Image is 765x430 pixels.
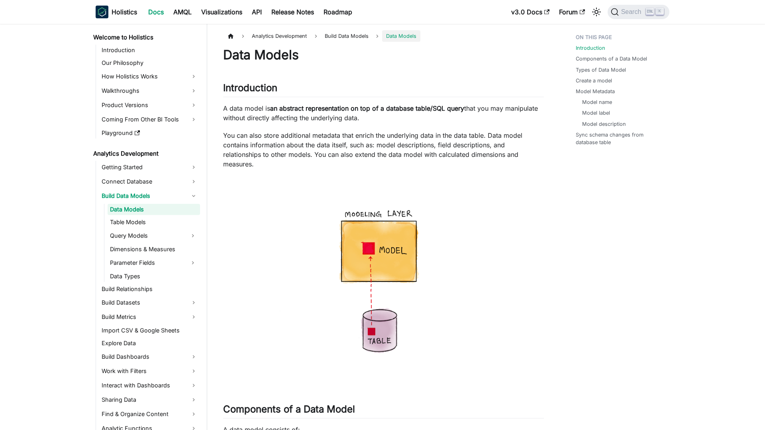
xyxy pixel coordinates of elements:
[186,229,200,242] button: Expand sidebar category 'Query Models'
[108,256,186,269] a: Parameter Fields
[576,77,612,84] a: Create a model
[99,408,200,420] a: Find & Organize Content
[91,32,200,43] a: Welcome to Holistics
[223,82,544,97] h2: Introduction
[112,7,137,17] b: Holistics
[169,6,196,18] a: AMQL
[576,131,665,146] a: Sync schema changes from database table
[582,120,626,128] a: Model description
[99,70,200,83] a: How Holistics Works
[223,47,544,63] h1: Data Models
[88,24,207,430] nav: Docs sidebar
[96,6,137,18] a: HolisticsHolistics
[99,99,200,111] a: Product Versions
[99,379,200,392] a: Interact with Dashboards
[576,55,647,63] a: Components of a Data Model
[99,296,200,309] a: Build Datasets
[108,244,200,255] a: Dimensions & Measures
[99,113,200,126] a: Coming From Other BI Tools
[99,57,200,68] a: Our Philosophy
[576,88,615,95] a: Model Metadata
[108,271,200,282] a: Data Types
[186,256,200,269] button: Expand sidebar category 'Parameter Fields'
[582,98,612,106] a: Model name
[99,175,200,188] a: Connect Database
[270,104,464,112] strong: an abstract representation on top of a database table/SQL query
[223,403,544,418] h2: Components of a Data Model
[99,365,200,377] a: Work with Filters
[223,30,238,42] a: Home page
[99,350,200,363] a: Build Dashboards
[590,6,603,18] button: Switch between dark and light mode (currently light mode)
[96,6,108,18] img: Holistics
[382,30,420,42] span: Data Models
[196,6,247,18] a: Visualizations
[99,393,200,406] a: Sharing Data
[223,131,544,169] p: You can also store additional metadata that enrich the underlying data in the data table. Data mo...
[319,6,357,18] a: Roadmap
[99,45,200,56] a: Introduction
[99,325,200,336] a: Import CSV & Google Sheets
[506,6,554,18] a: v3.0 Docs
[223,104,544,123] p: A data model is that you may manipulate without directly affecting the underlying data.
[108,204,200,215] a: Data Models
[99,127,200,139] a: Playground
[608,5,669,19] button: Search (Ctrl+K)
[321,30,373,42] span: Build Data Models
[99,283,200,295] a: Build Relationships
[248,30,311,42] span: Analytics Development
[554,6,590,18] a: Forum
[108,217,200,228] a: Table Models
[223,30,544,42] nav: Breadcrumbs
[247,6,267,18] a: API
[582,109,610,117] a: Model label
[99,161,200,174] a: Getting Started
[267,6,319,18] a: Release Notes
[576,66,626,74] a: Types of Data Model
[91,148,200,159] a: Analytics Development
[108,229,186,242] a: Query Models
[99,338,200,349] a: Explore Data
[656,8,664,15] kbd: K
[99,84,200,97] a: Walkthroughs
[99,311,200,323] a: Build Metrics
[619,8,646,16] span: Search
[99,190,200,202] a: Build Data Models
[143,6,169,18] a: Docs
[576,44,605,52] a: Introduction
